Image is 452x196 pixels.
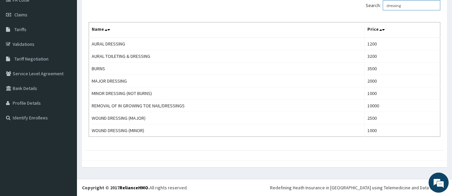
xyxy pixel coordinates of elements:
[89,100,365,112] td: REMOVAL OF IN GROWING TOE NAIL/DRESSINGS
[364,112,440,124] td: 2500
[35,37,112,46] div: Chat with us now
[89,87,365,100] td: MINOR DRESSING (NOT BURNS)
[364,124,440,137] td: 1000
[89,50,365,63] td: AURAL TOILETING & DRESSING
[364,37,440,50] td: 1200
[89,63,365,75] td: BURNS
[364,75,440,87] td: 2000
[110,3,126,19] div: Minimize live chat window
[14,56,49,62] span: Tariff Negotiation
[77,179,452,196] footer: All rights reserved.
[364,50,440,63] td: 3200
[364,87,440,100] td: 1000
[89,75,365,87] td: MAJOR DRESSING
[119,185,148,191] a: RelianceHMO
[89,112,365,124] td: WOUND DRESSING (MAJOR)
[14,26,26,32] span: Tariffs
[383,0,440,10] input: Search:
[364,100,440,112] td: 10000
[89,22,365,38] th: Name
[89,37,365,50] td: AURAL DRESSING
[3,127,127,151] textarea: Type your message and hit 'Enter'
[270,184,447,191] div: Redefining Heath Insurance in [GEOGRAPHIC_DATA] using Telemedicine and Data Science!
[82,185,150,191] strong: Copyright © 2017 .
[364,22,440,38] th: Price
[364,63,440,75] td: 3500
[89,124,365,137] td: WOUND DRESSING (MINOR)
[366,0,440,10] label: Search:
[14,12,27,18] span: Claims
[12,33,27,50] img: d_794563401_company_1708531726252_794563401
[39,57,92,124] span: We're online!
